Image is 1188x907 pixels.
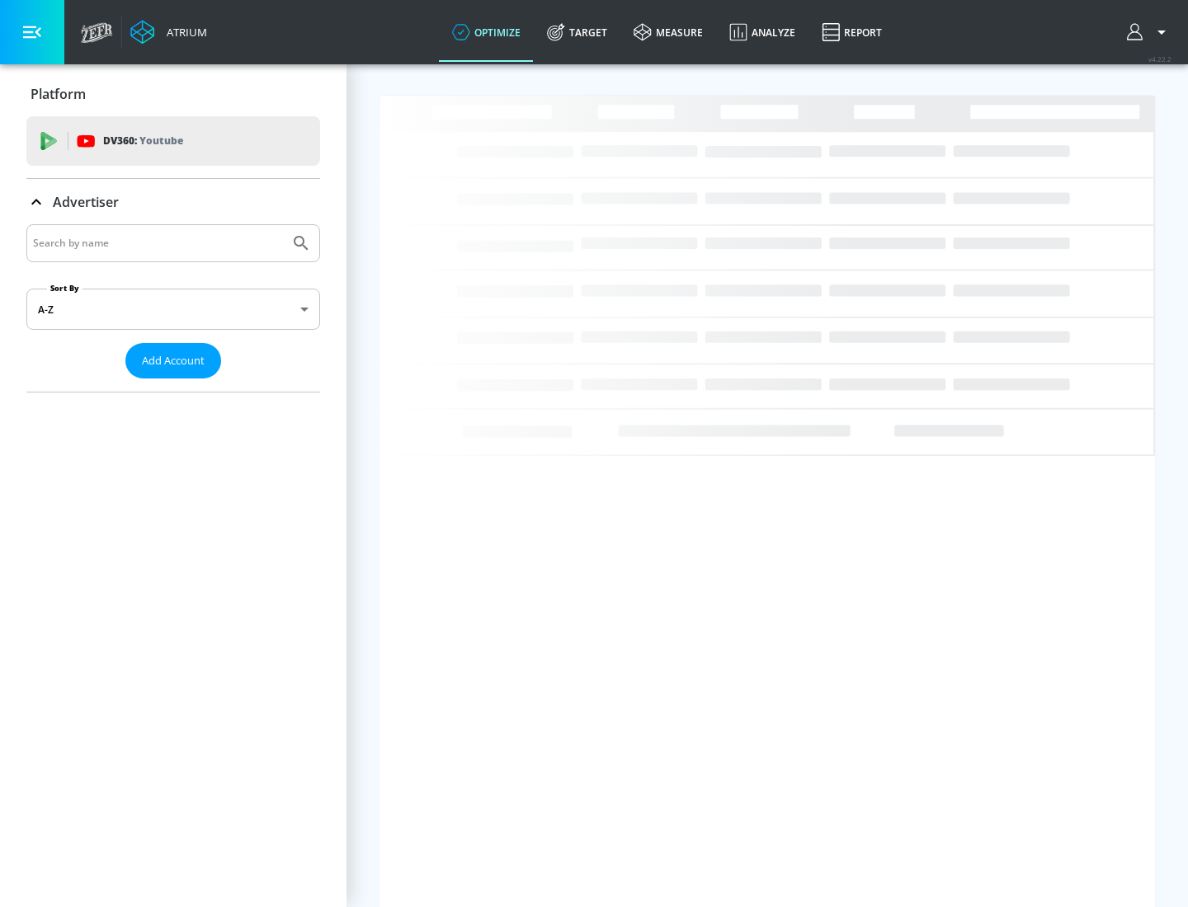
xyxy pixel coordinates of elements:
[47,283,82,294] label: Sort By
[1148,54,1171,63] span: v 4.22.2
[534,2,620,62] a: Target
[142,351,205,370] span: Add Account
[26,179,320,225] div: Advertiser
[716,2,808,62] a: Analyze
[26,224,320,392] div: Advertiser
[620,2,716,62] a: measure
[125,343,221,378] button: Add Account
[130,20,207,45] a: Atrium
[160,25,207,40] div: Atrium
[26,116,320,166] div: DV360: Youtube
[26,71,320,117] div: Platform
[439,2,534,62] a: optimize
[53,193,119,211] p: Advertiser
[26,289,320,330] div: A-Z
[26,378,320,392] nav: list of Advertiser
[31,85,86,103] p: Platform
[139,132,183,149] p: Youtube
[808,2,895,62] a: Report
[33,233,283,254] input: Search by name
[103,132,183,150] p: DV360:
